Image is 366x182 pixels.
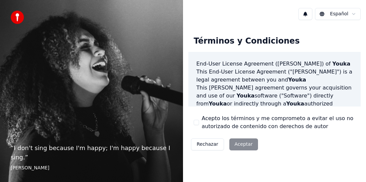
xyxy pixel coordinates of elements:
[191,138,224,150] button: Rechazar
[11,143,172,162] p: “ I don't sing because I'm happy; I'm happy because I sing. ”
[288,77,306,83] span: Youka
[332,61,350,67] span: Youka
[196,84,353,116] p: This [PERSON_NAME] agreement governs your acquisition and use of our software ("Software") direct...
[237,92,255,99] span: Youka
[286,100,304,107] span: Youka
[209,100,227,107] span: Youka
[188,31,305,52] div: Términos y Condiciones
[202,114,355,130] label: Acepto los términos y me comprometo a evitar el uso no autorizado de contenido con derechos de autor
[11,165,172,171] footer: [PERSON_NAME]
[196,68,353,84] p: This End-User License Agreement ("[PERSON_NAME]") is a legal agreement between you and
[196,60,353,68] h3: End-User License Agreement ([PERSON_NAME]) of
[11,11,24,24] img: youka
